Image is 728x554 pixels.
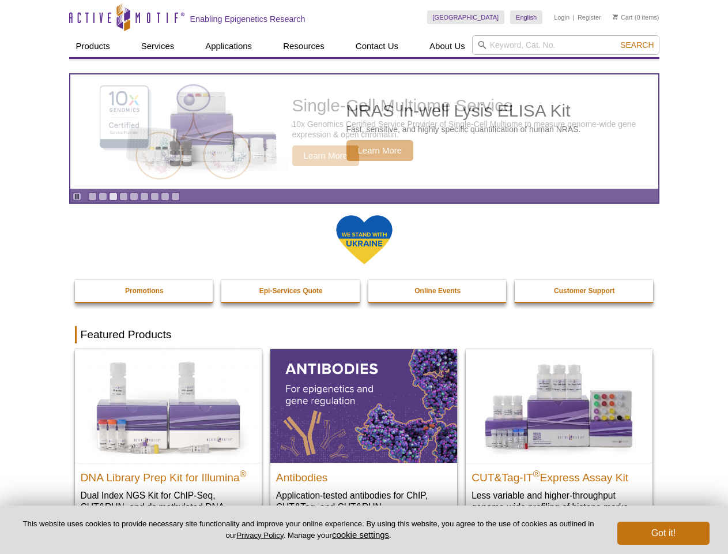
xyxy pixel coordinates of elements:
[89,79,262,185] img: Single-Cell Multiome Service
[578,13,601,21] a: Register
[171,192,180,201] a: Go to slide 9
[613,14,618,20] img: Your Cart
[75,349,262,462] img: DNA Library Prep Kit for Illumina
[161,192,169,201] a: Go to slide 8
[617,522,710,545] button: Got it!
[150,192,159,201] a: Go to slide 7
[332,530,389,540] button: cookie settings
[270,349,457,462] img: All Antibodies
[270,349,457,524] a: All Antibodies Antibodies Application-tested antibodies for ChIP, CUT&Tag, and CUT&RUN.
[510,10,542,24] a: English
[427,10,505,24] a: [GEOGRAPHIC_DATA]
[335,214,393,265] img: We Stand With Ukraine
[130,192,138,201] a: Go to slide 5
[471,489,647,513] p: Less variable and higher-throughput genome-wide profiling of histone marks​.
[423,35,472,57] a: About Us
[75,349,262,536] a: DNA Library Prep Kit for Illumina DNA Library Prep Kit for Illumina® Dual Index NGS Kit for ChIP-...
[190,14,305,24] h2: Enabling Epigenetics Research
[515,280,654,302] a: Customer Support
[573,10,575,24] li: |
[69,35,117,57] a: Products
[292,119,652,140] p: 10x Genomics Certified Service Provider of Single-Cell Multiome to measure genome-wide gene expre...
[466,349,652,462] img: CUT&Tag-IT® Express Assay Kit
[75,280,214,302] a: Promotions
[554,13,569,21] a: Login
[81,466,256,484] h2: DNA Library Prep Kit for Illumina
[81,489,256,525] p: Dual Index NGS Kit for ChIP-Seq, CUT&RUN, and ds methylated DNA assays.
[292,145,360,166] span: Learn More
[276,489,451,513] p: Application-tested antibodies for ChIP, CUT&Tag, and CUT&RUN.
[533,469,540,478] sup: ®
[259,287,323,295] strong: Epi-Services Quote
[221,280,361,302] a: Epi-Services Quote
[349,35,405,57] a: Contact Us
[554,287,614,295] strong: Customer Support
[620,40,654,50] span: Search
[276,466,451,484] h2: Antibodies
[276,35,331,57] a: Resources
[73,192,81,201] a: Toggle autoplay
[466,349,652,524] a: CUT&Tag-IT® Express Assay Kit CUT&Tag-IT®Express Assay Kit Less variable and higher-throughput ge...
[109,192,118,201] a: Go to slide 3
[70,74,658,189] a: Single-Cell Multiome Service Single-Cell Multiome Service 10x Genomics Certified Service Provider...
[88,192,97,201] a: Go to slide 1
[613,13,633,21] a: Cart
[99,192,107,201] a: Go to slide 2
[368,280,508,302] a: Online Events
[240,469,247,478] sup: ®
[125,287,164,295] strong: Promotions
[134,35,182,57] a: Services
[140,192,149,201] a: Go to slide 6
[472,35,659,55] input: Keyword, Cat. No.
[75,326,654,343] h2: Featured Products
[198,35,259,57] a: Applications
[471,466,647,484] h2: CUT&Tag-IT Express Assay Kit
[18,519,598,541] p: This website uses cookies to provide necessary site functionality and improve your online experie...
[119,192,128,201] a: Go to slide 4
[70,74,658,189] article: Single-Cell Multiome Service
[617,40,657,50] button: Search
[236,531,283,540] a: Privacy Policy
[414,287,461,295] strong: Online Events
[292,97,652,114] h2: Single-Cell Multiome Service
[613,10,659,24] li: (0 items)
